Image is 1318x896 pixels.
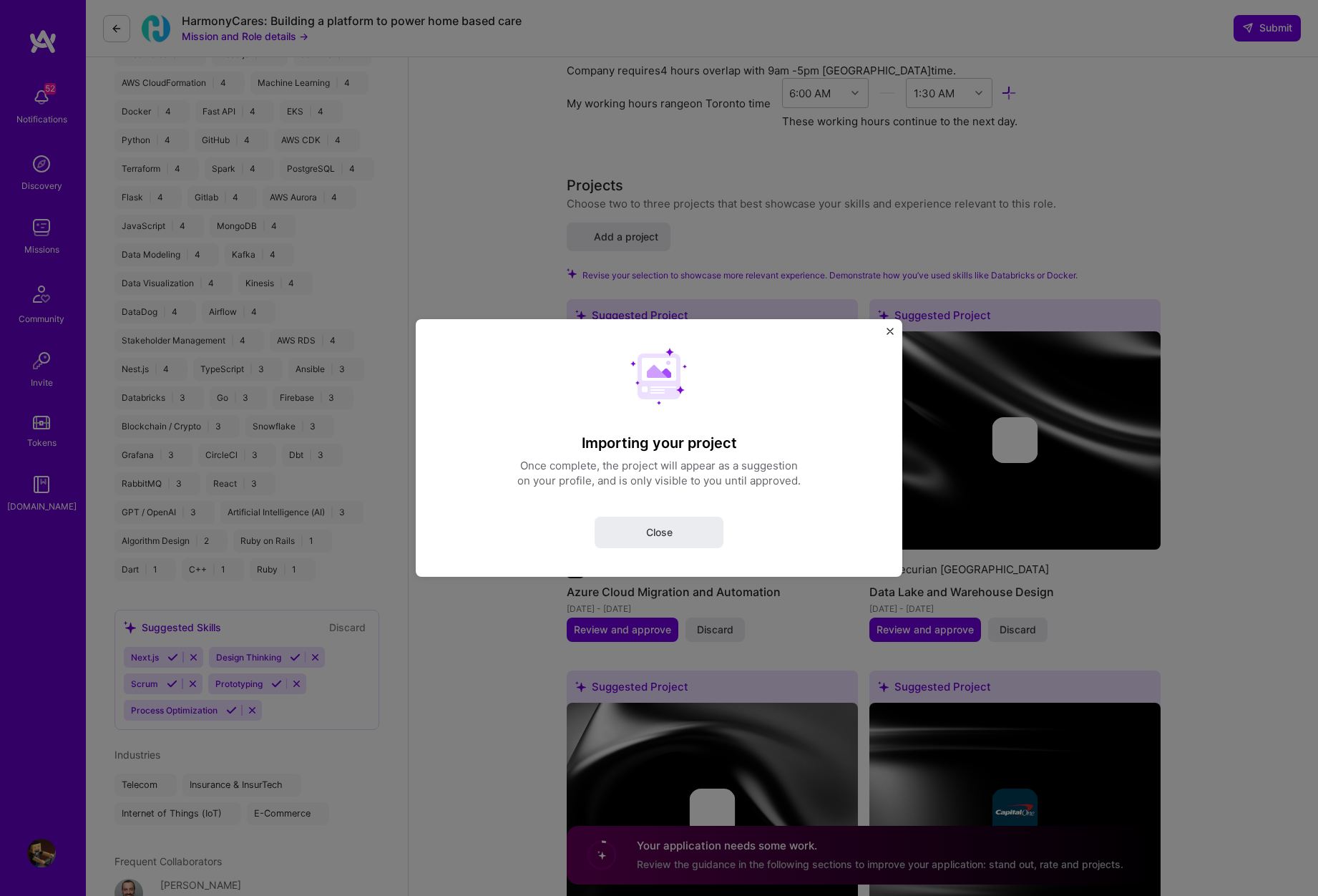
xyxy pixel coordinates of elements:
h1: Importing your project [582,434,737,452]
img: Success [630,348,688,405]
div: Once complete, the project will appear as a suggestion on your profile, and is only visible to yo... [516,458,802,488]
button: Close [887,328,894,343]
button: Close [595,517,723,548]
span: Close [646,525,673,540]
